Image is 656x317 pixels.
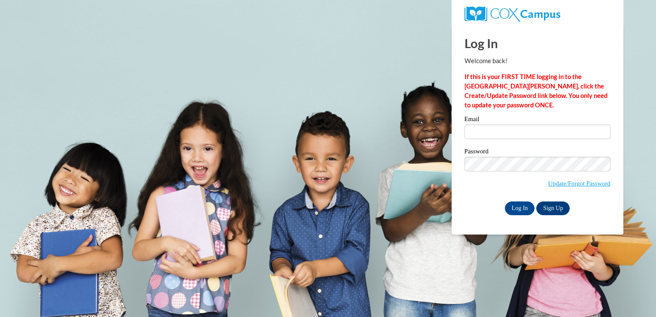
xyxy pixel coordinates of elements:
h1: Log In [465,34,610,52]
a: Update/Forgot Password [548,180,610,187]
input: Log In [505,201,535,215]
a: Sign Up [536,201,570,215]
a: COX Campus [465,10,560,17]
strong: If this is your FIRST TIME logging in to the [GEOGRAPHIC_DATA][PERSON_NAME], click the Create/Upd... [465,73,607,109]
p: Welcome back! [465,56,610,66]
label: Email [465,116,610,125]
label: Password [465,148,610,157]
img: COX Campus [465,6,560,22]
